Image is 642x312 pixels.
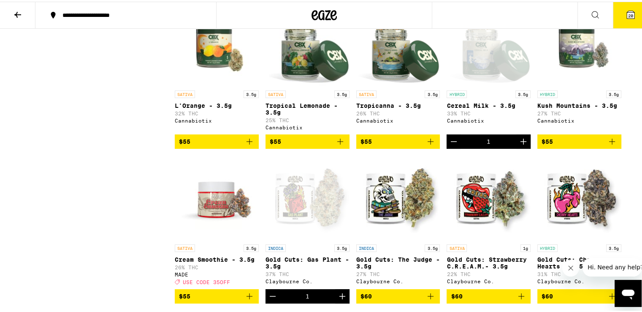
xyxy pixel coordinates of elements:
[270,137,281,143] span: $55
[356,287,440,302] button: Add to bag
[537,154,621,287] a: Open page for Gold Cuts: Cherry Hearts - 3.5g from Claybourne Co.
[265,89,286,96] p: SATIVA
[451,291,462,298] span: $60
[175,243,195,250] p: SATIVA
[175,116,259,122] div: Cannabiotix
[447,101,531,107] p: Cereal Milk - 3.5g
[447,287,531,302] button: Add to bag
[360,291,372,298] span: $60
[537,277,621,282] div: Claybourne Co.
[265,101,349,114] p: Tropical Lemonade - 3.5g
[175,255,259,261] p: Cream Smoothie - 3.5g
[425,243,440,250] p: 3.5g
[537,154,621,238] img: Claybourne Co. - Gold Cuts: Cherry Hearts - 3.5g
[183,278,230,283] span: USE CODE 35OFF
[537,133,621,147] button: Add to bag
[356,270,440,275] p: 27% THC
[447,109,531,115] p: 33% THC
[175,89,195,96] p: SATIVA
[265,116,349,121] p: 25% THC
[356,255,440,268] p: Gold Cuts: The Judge - 3.5g
[356,109,440,115] p: 26% THC
[537,109,621,115] p: 27% THC
[447,154,531,238] img: Claybourne Co. - Gold Cuts: Strawberry C.R.E.A.M.- 3.5g
[356,116,440,122] div: Cannabiotix
[265,123,349,129] div: Cannabiotix
[175,270,259,276] div: MADE
[537,116,621,122] div: Cannabiotix
[265,133,349,147] button: Add to bag
[516,133,531,147] button: Increment
[425,89,440,96] p: 3.5g
[356,243,377,250] p: INDICA
[175,287,259,302] button: Add to bag
[175,101,259,107] p: L'Orange - 3.5g
[606,89,621,96] p: 3.5g
[542,137,553,143] span: $55
[515,89,531,96] p: 3.5g
[244,243,259,250] p: 3.5g
[334,89,349,96] p: 3.5g
[356,133,440,147] button: Add to bag
[542,291,553,298] span: $60
[175,263,259,268] p: 26% THC
[356,154,440,238] img: Claybourne Co. - Gold Cuts: The Judge - 3.5g
[179,291,190,298] span: $55
[537,287,621,302] button: Add to bag
[447,277,531,282] div: Claybourne Co.
[537,243,558,250] p: HYBRID
[447,89,467,96] p: HYBRID
[265,277,349,282] div: Claybourne Co.
[265,255,349,268] p: Gold Cuts: Gas Plant - 3.5g
[175,154,259,287] a: Open page for Cream Smoothie - 3.5g from MADE
[582,256,642,275] iframe: Message from company
[447,133,461,147] button: Decrement
[447,270,531,275] p: 22% THC
[179,137,190,143] span: $55
[487,137,490,143] div: 1
[606,243,621,250] p: 3.5g
[265,243,286,250] p: INDICA
[175,154,259,238] img: MADE - Cream Smoothie - 3.5g
[537,270,621,275] p: 31% THC
[360,137,372,143] span: $55
[537,101,621,107] p: Kush Mountains - 3.5g
[334,243,349,250] p: 3.5g
[356,154,440,287] a: Open page for Gold Cuts: The Judge - 3.5g from Claybourne Co.
[265,270,349,275] p: 37% THC
[537,255,621,268] p: Gold Cuts: Cherry Hearts - 3.5g
[615,278,642,305] iframe: Button to launch messaging window
[356,277,440,282] div: Claybourne Co.
[447,154,531,287] a: Open page for Gold Cuts: Strawberry C.R.E.A.M.- 3.5g from Claybourne Co.
[356,89,377,96] p: SATIVA
[562,258,579,275] iframe: Close message
[447,255,531,268] p: Gold Cuts: Strawberry C.R.E.A.M.- 3.5g
[175,133,259,147] button: Add to bag
[447,243,467,250] p: SATIVA
[537,89,558,96] p: HYBRID
[5,6,61,13] span: Hi. Need any help?
[244,89,259,96] p: 3.5g
[306,291,309,298] div: 1
[175,109,259,115] p: 32% THC
[447,116,531,122] div: Cannabiotix
[265,287,280,302] button: Decrement
[265,154,349,287] a: Open page for Gold Cuts: Gas Plant - 3.5g from Claybourne Co.
[335,287,349,302] button: Increment
[356,101,440,107] p: Tropicanna - 3.5g
[520,243,531,250] p: 1g
[628,11,633,16] span: 20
